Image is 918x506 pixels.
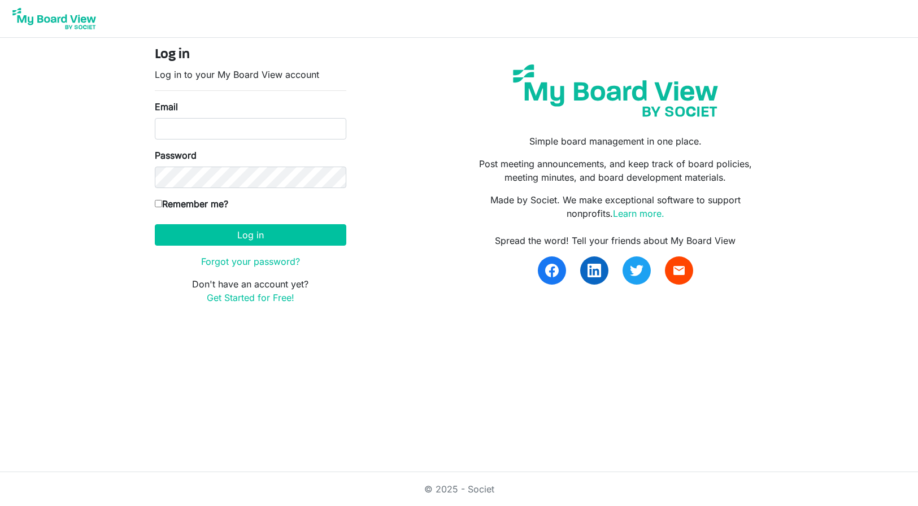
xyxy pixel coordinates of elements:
[665,256,693,285] a: email
[467,157,763,184] p: Post meeting announcements, and keep track of board policies, meeting minutes, and board developm...
[201,256,300,267] a: Forgot your password?
[588,264,601,277] img: linkedin.svg
[424,483,494,495] a: © 2025 - Societ
[467,234,763,247] div: Spread the word! Tell your friends about My Board View
[545,264,559,277] img: facebook.svg
[207,292,294,303] a: Get Started for Free!
[155,224,346,246] button: Log in
[630,264,643,277] img: twitter.svg
[155,197,228,211] label: Remember me?
[155,200,162,207] input: Remember me?
[504,56,726,125] img: my-board-view-societ.svg
[467,193,763,220] p: Made by Societ. We make exceptional software to support nonprofits.
[672,264,686,277] span: email
[613,208,664,219] a: Learn more.
[467,134,763,148] p: Simple board management in one place.
[155,149,197,162] label: Password
[155,47,346,63] h4: Log in
[155,68,346,81] p: Log in to your My Board View account
[9,5,99,33] img: My Board View Logo
[155,277,346,304] p: Don't have an account yet?
[155,100,178,114] label: Email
